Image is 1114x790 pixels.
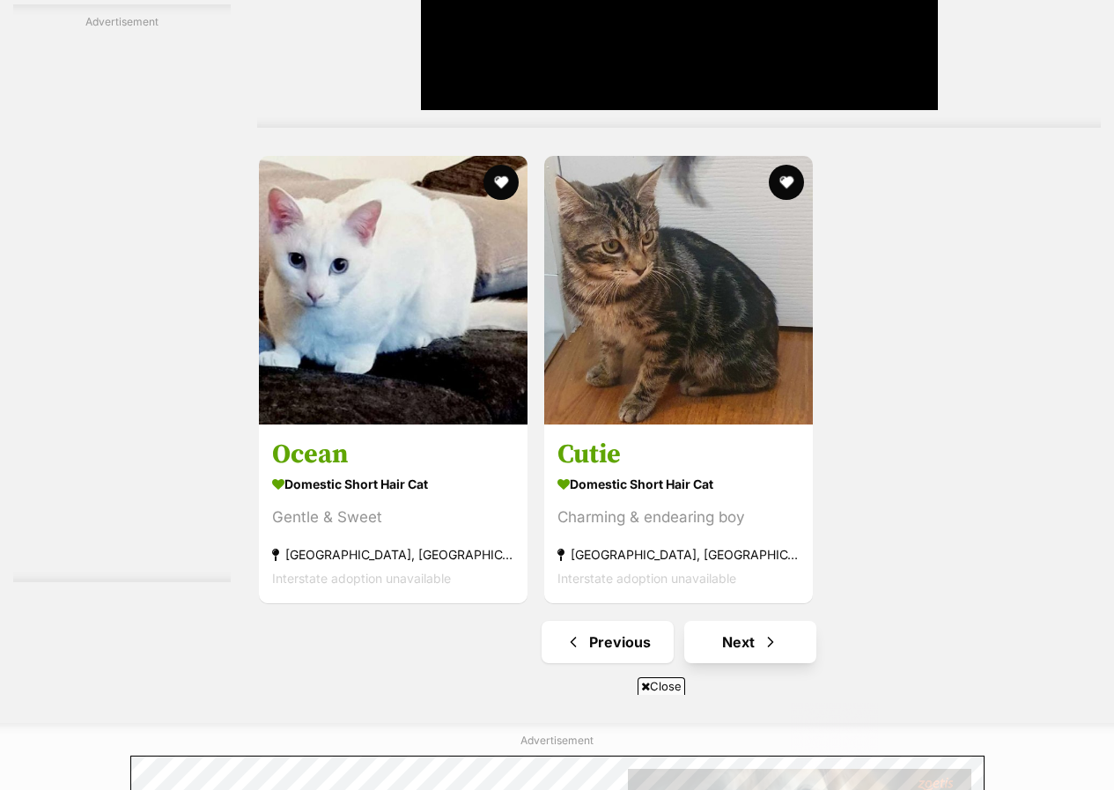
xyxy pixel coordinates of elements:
button: favourite [770,165,805,200]
nav: Pagination [257,621,1101,663]
h3: Cutie [557,438,800,471]
strong: [GEOGRAPHIC_DATA], [GEOGRAPHIC_DATA] [557,543,800,566]
strong: Domestic Short Hair Cat [272,471,514,497]
span: Interstate adoption unavailable [272,571,451,586]
img: Ocean - Domestic Short Hair Cat [259,156,527,425]
img: adc.png [628,1,639,13]
span: Close [638,677,685,695]
button: favourite [483,165,519,200]
h3: Ocean [272,438,514,471]
a: Previous page [542,621,674,663]
iframe: Advertisement [237,702,878,781]
div: Charming & endearing boy [557,506,800,529]
a: Ocean Domestic Short Hair Cat Gentle & Sweet [GEOGRAPHIC_DATA], [GEOGRAPHIC_DATA] Interstate adop... [259,425,527,603]
a: Next page [684,621,816,663]
div: Advertisement [13,4,231,583]
strong: Domestic Short Hair Cat [557,471,800,497]
div: Gentle & Sweet [272,506,514,529]
a: Cutie Domestic Short Hair Cat Charming & endearing boy [GEOGRAPHIC_DATA], [GEOGRAPHIC_DATA] Inter... [544,425,813,603]
img: Cutie - Domestic Short Hair Cat [544,156,813,425]
iframe: Advertisement [52,37,193,565]
span: Interstate adoption unavailable [557,571,736,586]
strong: [GEOGRAPHIC_DATA], [GEOGRAPHIC_DATA] [272,543,514,566]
